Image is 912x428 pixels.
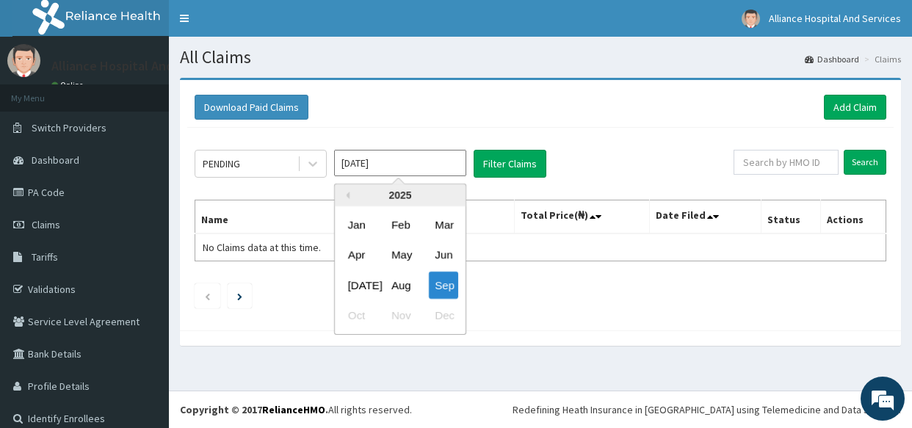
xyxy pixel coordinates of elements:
input: Select Month and Year [334,150,466,176]
th: Name [195,200,369,234]
footer: All rights reserved. [169,391,912,428]
span: Tariffs [32,250,58,264]
input: Search by HMO ID [734,150,839,175]
img: User Image [742,10,760,28]
div: Redefining Heath Insurance in [GEOGRAPHIC_DATA] using Telemedicine and Data Science! [513,402,901,417]
button: Previous Year [342,192,350,199]
a: Online [51,80,87,90]
span: Dashboard [32,153,79,167]
button: Filter Claims [474,150,546,178]
span: Claims [32,218,60,231]
span: No Claims data at this time. [203,241,321,254]
div: Choose January 2025 [342,211,372,238]
div: Choose June 2025 [429,242,458,269]
div: Choose May 2025 [386,242,415,269]
span: Alliance Hospital And Services [769,12,901,25]
img: User Image [7,44,40,77]
div: PENDING [203,156,240,171]
th: Total Price(₦) [515,200,650,234]
button: Download Paid Claims [195,95,308,120]
a: Dashboard [805,53,859,65]
a: Previous page [204,289,211,302]
div: Choose July 2025 [342,272,372,299]
a: Add Claim [824,95,886,120]
div: Choose February 2025 [386,211,415,238]
input: Search [844,150,886,175]
a: RelianceHMO [262,403,325,416]
li: Claims [861,53,901,65]
div: Choose August 2025 [386,272,415,299]
h1: All Claims [180,48,901,67]
div: Choose March 2025 [429,211,458,238]
div: Choose April 2025 [342,242,372,269]
th: Status [761,200,821,234]
strong: Copyright © 2017 . [180,403,328,416]
div: Choose September 2025 [429,272,458,299]
th: Date Filed [649,200,761,234]
p: Alliance Hospital And Services [51,59,225,73]
th: Actions [821,200,886,234]
div: month 2025-09 [335,209,466,331]
a: Next page [237,289,242,302]
span: Switch Providers [32,121,106,134]
div: 2025 [335,184,466,206]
